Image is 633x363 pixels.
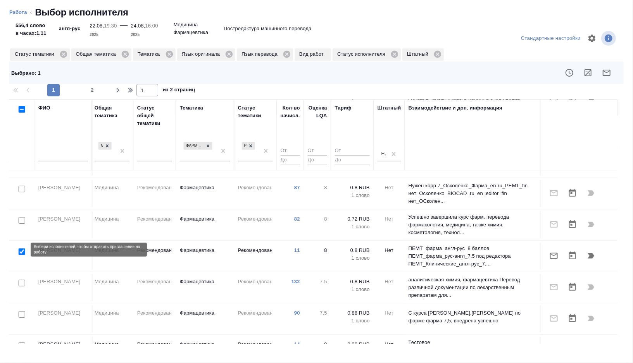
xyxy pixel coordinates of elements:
p: Успешно завершила курс фарм. перевода фармакология, медицина, также химия, косметология, технол... [409,213,536,236]
td: 8 [304,211,331,238]
div: Общая тематика [95,104,129,120]
td: Нет [374,243,405,270]
p: Постредактура машинного перевода [224,25,311,33]
div: Тематика [180,104,203,112]
button: Отправить предложение о работе [545,247,563,265]
div: Статус исполнителя [333,48,401,61]
p: ПЕМТ_фарма_англ-рус_8 баллов ПЕМТ_фарма_рус-англ_7.5 под редактора ПЕМТ_Клинические_англ-рус_7.... [409,245,536,268]
p: Статус тематики [15,50,57,58]
div: — [120,19,128,39]
a: 87 [294,185,300,190]
td: 7.5 [304,274,331,301]
td: Рекомендован [234,274,277,301]
p: Статус исполнителя [337,50,388,58]
td: Рекомендован [133,180,176,207]
p: Тестовое задание_расшифровка_мед_английский_8,5 баллов. - Перевод ювелирка англ-рус 8, лаборато... [409,339,536,362]
nav: breadcrumb [9,6,624,19]
div: Статус общей тематики [137,104,172,127]
p: 0.72 RUB [335,215,370,223]
td: Рекомендован [133,305,176,332]
input: До [281,156,300,165]
p: Фармацевтика [180,341,230,348]
td: Медицина [91,180,133,207]
p: Фармацевтика [180,247,230,254]
input: От [335,146,370,156]
button: Открыть календарь загрузки [563,247,582,265]
td: Рекомендован [133,274,176,301]
h2: Выбор исполнителя [35,6,128,19]
p: 1 слово [335,254,370,262]
button: Отправить предложение о работе [597,63,616,82]
p: Вид работ [299,50,326,58]
div: Рекомендован [242,142,247,150]
div: Фармацевтика [183,141,213,151]
div: split button [519,33,583,45]
p: 1 слово [335,192,370,199]
p: Фармацевтика [180,309,230,317]
a: Работа [9,9,27,15]
p: Штатный [407,50,431,58]
div: Статус тематики [238,104,273,120]
p: 1 слово [335,317,370,325]
button: 2 [86,84,98,96]
div: Нет [381,151,388,157]
a: 11 [294,247,300,253]
button: Показать доступность исполнителя [560,63,579,82]
td: Нет [374,274,405,301]
td: Медицина [91,211,133,238]
p: 0.88 RUB [335,341,370,348]
input: От [281,146,300,156]
td: Рекомендован [234,211,277,238]
td: Рекомендован [234,180,277,207]
p: 22.08, [90,23,104,29]
div: Штатный [378,104,401,112]
span: Посмотреть информацию [601,31,617,46]
button: Открыть календарь загрузки [563,215,582,234]
p: 19:30 [104,23,117,29]
button: Продолжить [582,247,600,265]
button: Открыть календарь загрузки [563,278,582,296]
input: Выбери исполнителей, чтобы отправить приглашение на работу [19,217,25,224]
td: 8 [304,243,331,270]
div: Рекомендован [241,141,256,151]
div: Статус тематики [10,48,70,61]
button: Открыть календарь загрузки [563,309,582,328]
div: Язык перевода [237,48,293,61]
p: 556,4 слово [16,22,47,29]
button: Продолжить [582,341,600,359]
p: Фармацевтика [180,278,230,286]
p: Язык перевода [241,50,280,58]
td: Рекомендован [234,243,277,270]
td: [PERSON_NAME] [34,180,93,207]
li: ‹ [30,9,32,16]
a: 90 [294,310,300,316]
div: Оценка LQA [308,104,327,120]
p: С курса [PERSON_NAME].[PERSON_NAME] по фарме фарма 7,5, внедрена успешно [409,309,536,325]
p: Фармацевтика [180,184,230,192]
p: 1 слово [335,286,370,293]
span: Настроить таблицу [583,29,601,48]
span: из 2 страниц [163,85,195,96]
p: 0.88 RUB [335,309,370,317]
div: Фармацевтика [184,142,204,150]
button: Открыть календарь загрузки [563,341,582,359]
input: Выбери исполнителей, чтобы отправить приглашение на работу [19,342,25,349]
div: Тариф [335,104,352,112]
p: 24.08, [131,23,145,29]
div: Тематика [133,48,176,61]
a: 14 [294,341,300,347]
input: До [335,156,370,165]
a: 82 [294,216,300,222]
td: [PERSON_NAME] [34,243,93,270]
input: От [308,146,327,156]
p: Фармацевтика [180,215,230,223]
div: Штатный [402,48,444,61]
td: [PERSON_NAME] [34,305,93,332]
input: До [308,156,327,165]
p: Нужен корр 7_Осколенко_Фарма_en-ru_PEMT_fin нет_Осколенко_BIOCAD_ru_en_editor_fin нет_ОСколен... [409,182,536,205]
div: Взаимодействие и доп. информация [409,104,502,112]
p: 1 слово [335,223,370,231]
div: ФИО [38,104,50,112]
td: Медицина [91,243,133,270]
p: аналитическая химия, фармацевтика Перевод различной документации по лекарственным препаратам для... [409,276,536,299]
